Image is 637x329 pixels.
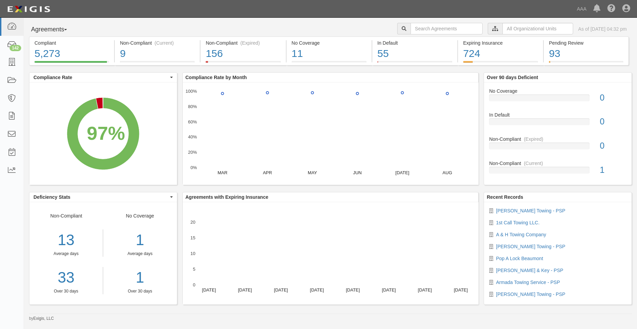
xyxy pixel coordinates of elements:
[308,170,317,175] text: MAY
[188,134,197,139] text: 40%
[34,40,109,46] div: Compliant
[218,170,227,175] text: MAR
[487,75,538,80] b: Over 90 days Deficient
[595,164,632,176] div: 1
[544,61,629,66] a: Pending Review93
[578,26,627,32] div: As of [DATE] 04:32 pm
[524,136,543,143] div: (Expired)
[29,316,54,321] small: by
[496,220,539,225] a: 1st Call Towing LLC.
[206,40,280,46] div: Non-Compliant (Expired)
[29,229,103,251] div: 13
[87,120,125,147] div: 97%
[185,75,247,80] b: Compliance Rate by Month
[29,23,80,36] button: Agreements
[34,46,109,61] div: 5,273
[29,251,103,257] div: Average days
[108,251,172,257] div: Average days
[202,287,216,293] text: [DATE]
[240,40,260,46] div: (Expired)
[442,170,452,175] text: AUG
[183,202,479,304] svg: A chart.
[206,46,280,61] div: 156
[346,287,360,293] text: [DATE]
[595,140,632,152] div: 0
[274,287,288,293] text: [DATE]
[489,111,626,136] a: In Default0
[484,88,632,94] div: No Coverage
[103,212,177,294] div: No Coverage
[190,165,197,170] text: 0%
[193,267,195,272] text: 5
[524,160,543,167] div: (Current)
[185,194,268,200] b: Agreements with Expiring Insurance
[377,46,452,61] div: 55
[484,160,632,167] div: Non-Compliant
[183,83,479,185] svg: A chart.
[607,5,615,13] i: Help Center - Complianz
[458,61,543,66] a: Expiring Insurance724
[310,287,324,293] text: [DATE]
[287,61,372,66] a: No Coverage11
[382,287,396,293] text: [DATE]
[33,74,168,81] span: Compliance Rate
[115,61,200,66] a: Non-Compliant(Current)9
[292,46,366,61] div: 11
[29,192,177,202] button: Deficiency Stats
[496,208,565,213] a: [PERSON_NAME] Towing - PSP
[489,160,626,179] a: Non-Compliant(Current)1
[549,46,623,61] div: 93
[108,229,172,251] div: 1
[188,119,197,124] text: 60%
[292,40,366,46] div: No Coverage
[463,40,538,46] div: Expiring Insurance
[29,212,103,294] div: Non-Compliant
[29,288,103,294] div: Over 30 days
[377,40,452,46] div: In Default
[190,235,195,240] text: 15
[120,46,195,61] div: 9
[496,256,543,261] a: Pop A Lock Beaumont
[29,83,177,185] svg: A chart.
[395,170,409,175] text: [DATE]
[263,170,272,175] text: APR
[595,116,632,128] div: 0
[29,267,103,288] a: 33
[155,40,174,46] div: (Current)
[200,61,286,66] a: Non-Compliant(Expired)156
[188,104,197,109] text: 80%
[193,282,195,287] text: 0
[190,251,195,256] text: 10
[5,3,52,15] img: logo-5460c22ac91f19d4615b14bd174203de0afe785f0fc80cf4dbbc73dc1793850b.png
[188,150,197,155] text: 20%
[487,194,523,200] b: Recent Records
[496,291,565,297] a: [PERSON_NAME] Towing - PSP
[454,287,468,293] text: [DATE]
[33,316,54,321] a: Exigis, LLC
[489,88,626,112] a: No Coverage0
[549,40,623,46] div: Pending Review
[108,267,172,288] a: 1
[502,23,573,34] input: All Organizational Units
[353,170,361,175] text: JUN
[418,287,432,293] text: [DATE]
[496,280,560,285] a: Armada Towing Service - PSP
[238,287,252,293] text: [DATE]
[372,61,457,66] a: In Default55
[484,111,632,118] div: In Default
[484,136,632,143] div: Non-Compliant
[411,23,483,34] input: Search Agreements
[496,268,563,273] a: [PERSON_NAME] & Key - PSP
[185,89,197,94] text: 100%
[33,194,168,200] span: Deficiency Stats
[190,220,195,225] text: 20
[496,244,565,249] a: [PERSON_NAME] Towing - PSP
[10,45,21,51] div: 142
[496,232,546,237] a: A & H Towing Company
[573,2,590,16] a: AAA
